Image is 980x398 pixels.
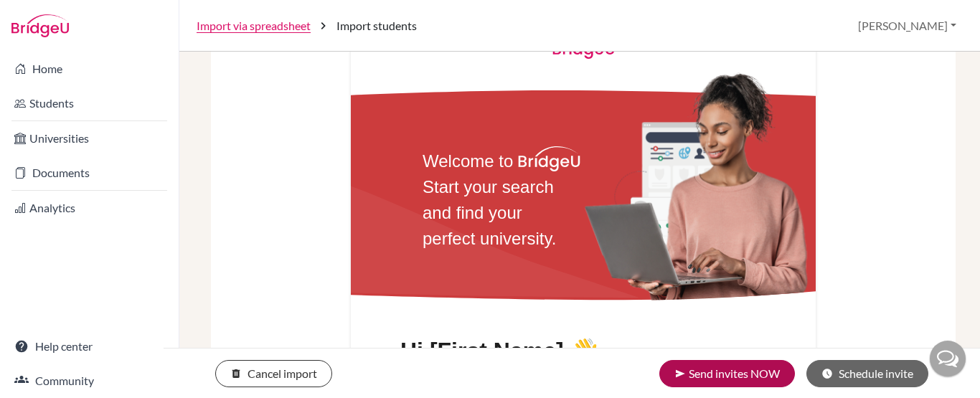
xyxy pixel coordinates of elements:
span: Help [32,10,62,23]
button: Schedule invite [806,360,928,387]
a: Community [3,366,176,395]
h2: Welcome to Start your search and find your perfect university. [423,148,576,252]
a: Import via spreadsheet [197,17,311,34]
img: Email reflection background [313,166,670,298]
a: Analytics [3,194,176,222]
a: Home [3,55,176,83]
img: BridgeU logo [518,146,580,171]
i: send [674,368,686,379]
a: Universities [3,124,176,153]
a: Students [3,89,176,118]
button: Send invites NOW [659,360,795,387]
h1: Hi [First Name] 👋 [400,337,598,364]
img: Email subject background [565,54,816,304]
img: Bridge-U [11,14,69,37]
i: chevron_right [316,19,331,33]
button: Cancel import [215,360,332,387]
i: schedule [821,368,833,379]
i: delete [230,368,242,379]
a: Help center [3,332,176,361]
span: Import students [336,17,417,34]
img: Email red background [351,70,816,320]
button: [PERSON_NAME] [852,12,963,39]
a: Documents [3,158,176,187]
